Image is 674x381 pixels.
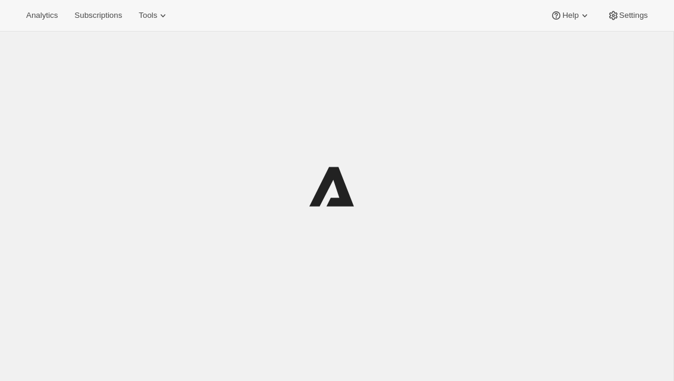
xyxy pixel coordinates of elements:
[74,11,122,20] span: Subscriptions
[19,7,65,24] button: Analytics
[139,11,157,20] span: Tools
[562,11,578,20] span: Help
[131,7,176,24] button: Tools
[67,7,129,24] button: Subscriptions
[543,7,597,24] button: Help
[619,11,648,20] span: Settings
[600,7,655,24] button: Settings
[26,11,58,20] span: Analytics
